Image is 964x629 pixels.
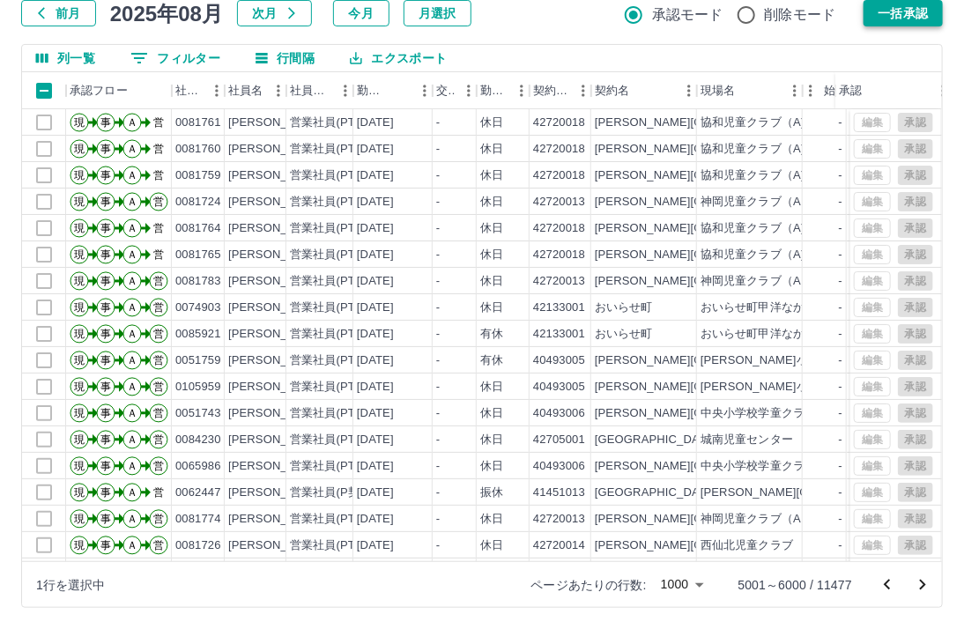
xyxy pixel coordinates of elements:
button: 行間隔 [241,45,329,71]
text: 営 [153,513,164,525]
button: メニュー [332,78,359,104]
div: 契約名 [591,72,697,109]
div: - [839,537,842,554]
text: Ａ [127,222,137,234]
div: 協和児童クラブ（A)（B) [701,247,828,263]
div: [PERSON_NAME][GEOGRAPHIC_DATA] [595,141,812,158]
div: - [839,141,842,158]
text: 事 [100,248,111,261]
text: 事 [100,275,111,287]
div: - [436,220,440,237]
div: 休日 [480,194,503,211]
div: [DATE] [357,141,394,158]
div: 休日 [480,273,503,290]
div: 承認 [835,72,927,109]
div: - [839,115,842,131]
div: [DATE] [357,511,394,528]
span: 削除モード [765,4,836,26]
text: Ａ [127,328,137,340]
div: 社員区分 [290,72,332,109]
div: 協和児童クラブ（A)（B) [701,141,828,158]
div: [PERSON_NAME] [228,247,324,263]
div: 0085921 [175,326,221,343]
div: 契約コード [533,72,570,109]
div: 協和児童クラブ（A)（B) [701,115,828,131]
div: [PERSON_NAME] [228,511,324,528]
div: 社員区分 [286,72,353,109]
button: メニュー [508,78,535,104]
text: 現 [74,433,85,446]
button: メニュー [570,78,597,104]
div: - [436,432,440,448]
div: 承認 [839,72,862,109]
div: 契約名 [595,72,629,109]
div: - [436,405,440,422]
text: 事 [100,169,111,181]
div: 0062447 [175,485,221,501]
text: 営 [153,354,164,366]
div: 勤務日 [353,72,433,109]
button: エクスポート [336,45,461,71]
text: 事 [100,301,111,314]
div: [DATE] [357,115,394,131]
div: 有休 [480,352,503,369]
div: 振休 [480,485,503,501]
div: [DATE] [357,273,394,290]
div: - [436,300,440,316]
div: 40493005 [533,352,585,369]
div: 1000 [654,572,710,597]
p: 5001～6000 / 11477 [738,576,852,594]
div: 0084230 [175,432,221,448]
div: [PERSON_NAME][GEOGRAPHIC_DATA] [595,405,812,422]
div: 営業社員(PT契約) [290,458,382,475]
text: 事 [100,433,111,446]
div: [GEOGRAPHIC_DATA] [595,432,716,448]
text: Ａ [127,460,137,472]
text: 営 [153,222,164,234]
div: [DATE] [357,352,394,369]
div: おいらせ町甲洋なかよし児童クラブ [701,326,886,343]
div: [PERSON_NAME][GEOGRAPHIC_DATA] [595,167,812,184]
text: 営 [153,381,164,393]
div: 休日 [480,379,503,396]
div: 0081726 [175,537,221,554]
button: 列選択 [22,45,109,71]
div: 交通費 [436,72,456,109]
div: 0051759 [175,352,221,369]
div: 休日 [480,405,503,422]
text: 現 [74,196,85,208]
div: 0081759 [175,167,221,184]
text: 営 [153,460,164,472]
text: 現 [74,513,85,525]
div: 現場名 [697,72,803,109]
div: 社員名 [225,72,286,109]
div: 社員番号 [172,72,225,109]
text: 現 [74,539,85,551]
text: 現 [74,169,85,181]
div: [PERSON_NAME] [228,141,324,158]
div: 社員番号 [175,72,204,109]
div: - [839,273,842,290]
text: 営 [153,169,164,181]
div: - [436,326,440,343]
text: Ａ [127,486,137,499]
div: 0081760 [175,141,221,158]
div: おいらせ町甲洋なかよし児童クラブ [701,300,886,316]
div: 有休 [480,326,503,343]
text: Ａ [127,169,137,181]
text: Ａ [127,407,137,419]
div: - [839,300,842,316]
div: 休日 [480,300,503,316]
div: [PERSON_NAME][GEOGRAPHIC_DATA] [595,537,812,554]
div: 神岡児童クラブ（A）（B） [701,194,843,211]
button: メニュー [782,78,808,104]
text: 営 [153,433,164,446]
div: 1行を選択中 [36,576,106,594]
div: 0081774 [175,511,221,528]
div: 営業社員(PT契約) [290,511,382,528]
text: 事 [100,222,111,234]
div: - [839,432,842,448]
text: 営 [153,143,164,155]
text: 現 [74,275,85,287]
text: 営 [153,486,164,499]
